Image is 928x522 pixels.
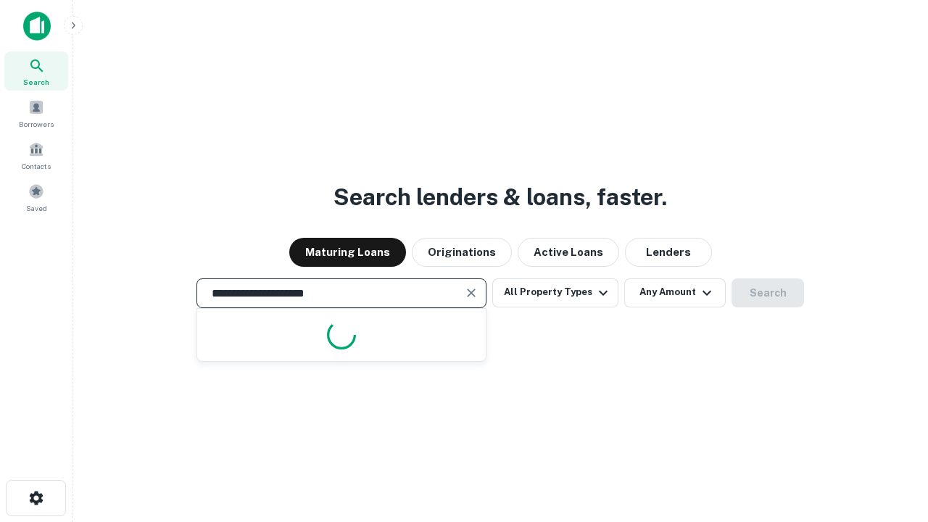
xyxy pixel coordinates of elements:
[26,202,47,214] span: Saved
[23,76,49,88] span: Search
[4,178,68,217] a: Saved
[492,278,618,307] button: All Property Types
[461,283,481,303] button: Clear
[22,160,51,172] span: Contacts
[624,278,726,307] button: Any Amount
[518,238,619,267] button: Active Loans
[625,238,712,267] button: Lenders
[4,136,68,175] a: Contacts
[412,238,512,267] button: Originations
[19,118,54,130] span: Borrowers
[289,238,406,267] button: Maturing Loans
[4,51,68,91] a: Search
[4,94,68,133] a: Borrowers
[333,180,667,215] h3: Search lenders & loans, faster.
[23,12,51,41] img: capitalize-icon.png
[855,406,928,476] iframe: Chat Widget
